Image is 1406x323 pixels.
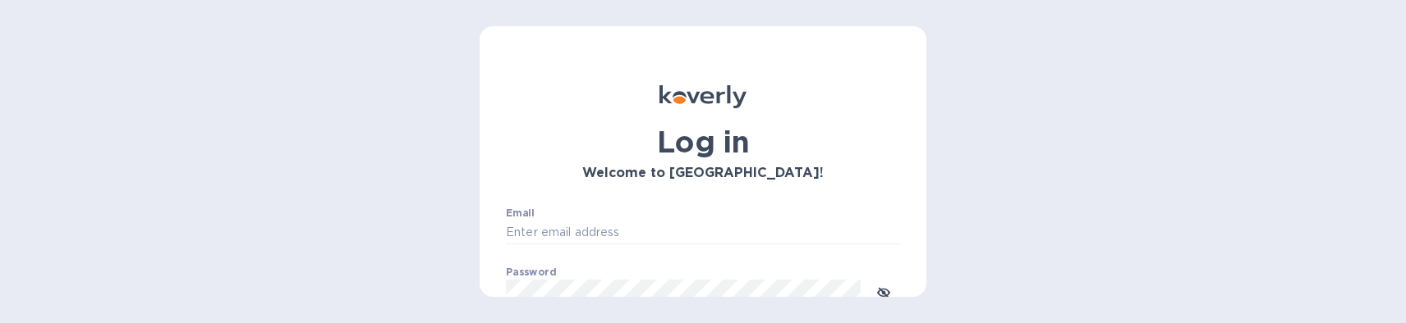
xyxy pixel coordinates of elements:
[506,166,900,181] h3: Welcome to [GEOGRAPHIC_DATA]!
[506,208,535,218] label: Email
[506,125,900,159] h1: Log in
[506,221,900,245] input: Enter email address
[659,85,747,108] img: Koverly
[867,275,900,307] button: toggle password visibility
[506,267,556,277] label: Password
